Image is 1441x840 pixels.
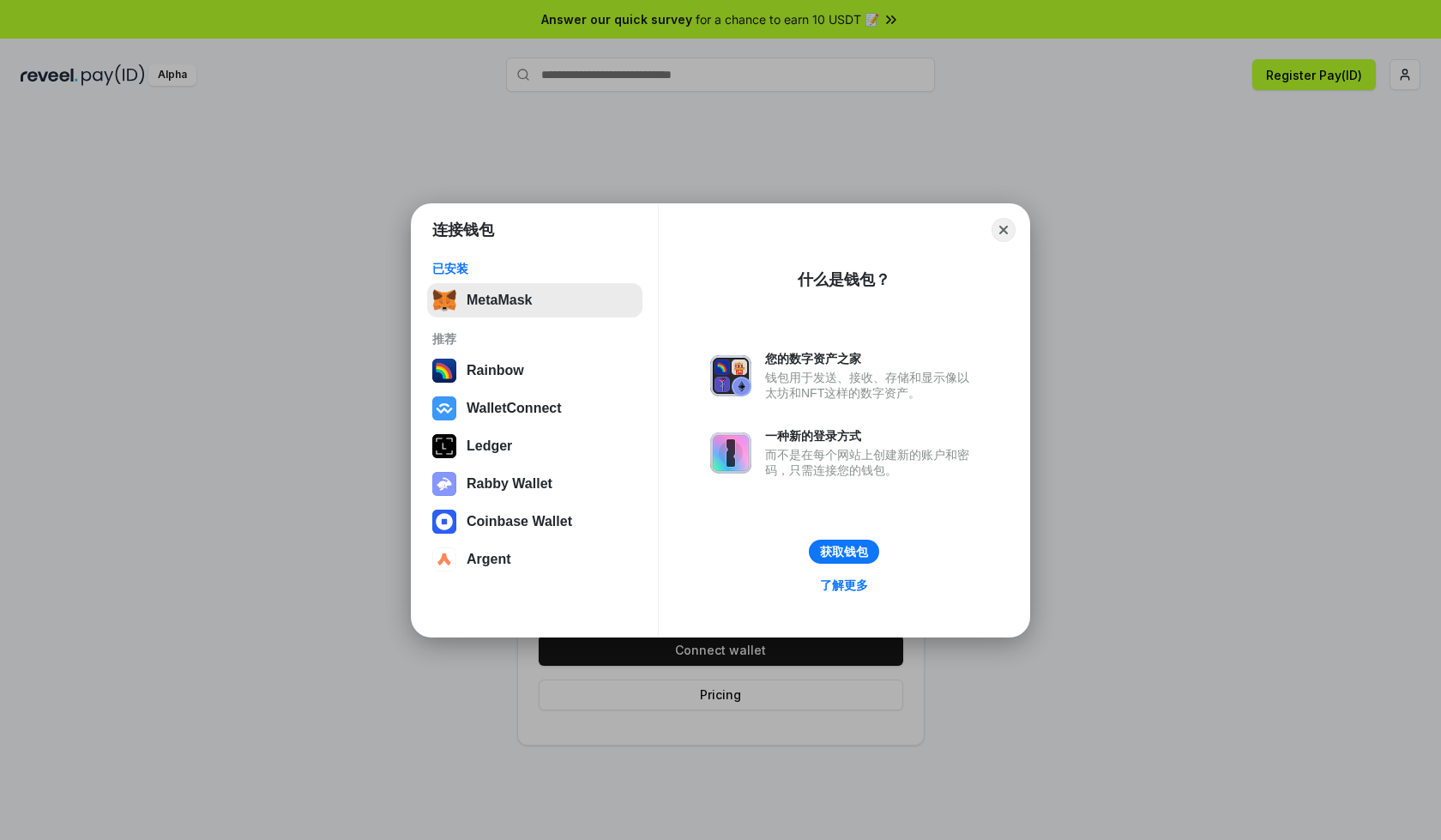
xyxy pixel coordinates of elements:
[432,547,456,571] img: svg+xml,%3Csvg%20width%3D%2228%22%20height%3D%2228%22%20viewBox%3D%220%200%2028%2028%22%20fill%3D...
[820,577,868,593] div: 了解更多
[432,472,456,496] img: svg+xml,%3Csvg%20xmlns%3D%22http%3A%2F%2Fwww.w3.org%2F2000%2Fsvg%22%20fill%3D%22none%22%20viewBox...
[467,514,572,529] div: Coinbase Wallet
[467,401,562,416] div: WalletConnect
[432,288,456,312] img: svg+xml,%3Csvg%20fill%3D%22none%22%20height%3D%2233%22%20viewBox%3D%220%200%2035%2033%22%20width%...
[427,283,642,317] button: MetaMask
[432,510,456,534] img: svg+xml,%3Csvg%20width%3D%2228%22%20height%3D%2228%22%20viewBox%3D%220%200%2028%2028%22%20fill%3D...
[432,261,637,276] div: 已安装
[427,467,642,501] button: Rabby Wallet
[432,331,637,347] div: 推荐
[427,354,642,388] button: Rainbow
[765,447,978,478] div: 而不是在每个网站上创建新的账户和密码，只需连接您的钱包。
[820,544,868,559] div: 获取钱包
[467,552,511,567] div: Argent
[810,574,878,596] a: 了解更多
[467,293,532,308] div: MetaMask
[710,432,751,474] img: svg+xml,%3Csvg%20xmlns%3D%22http%3A%2F%2Fwww.w3.org%2F2000%2Fsvg%22%20fill%3D%22none%22%20viewBox...
[765,370,978,401] div: 钱包用于发送、接收、存储和显示像以太坊和NFT这样的数字资产。
[432,220,494,240] h1: 连接钱包
[467,476,552,492] div: Rabby Wallet
[992,218,1016,242] button: Close
[765,351,978,366] div: 您的数字资产之家
[427,505,642,539] button: Coinbase Wallet
[427,542,642,577] button: Argent
[427,429,642,463] button: Ledger
[432,434,456,458] img: svg+xml,%3Csvg%20xmlns%3D%22http%3A%2F%2Fwww.w3.org%2F2000%2Fsvg%22%20width%3D%2228%22%20height%3...
[798,269,890,290] div: 什么是钱包？
[427,391,642,426] button: WalletConnect
[432,396,456,420] img: svg+xml,%3Csvg%20width%3D%2228%22%20height%3D%2228%22%20viewBox%3D%220%200%2028%2028%22%20fill%3D...
[432,359,456,383] img: svg+xml,%3Csvg%20width%3D%22120%22%20height%3D%22120%22%20viewBox%3D%220%200%20120%20120%22%20fil...
[809,540,879,564] button: 获取钱包
[467,363,524,378] div: Rainbow
[765,428,978,444] div: 一种新的登录方式
[710,355,751,396] img: svg+xml,%3Csvg%20xmlns%3D%22http%3A%2F%2Fwww.w3.org%2F2000%2Fsvg%22%20fill%3D%22none%22%20viewBox...
[467,438,512,454] div: Ledger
